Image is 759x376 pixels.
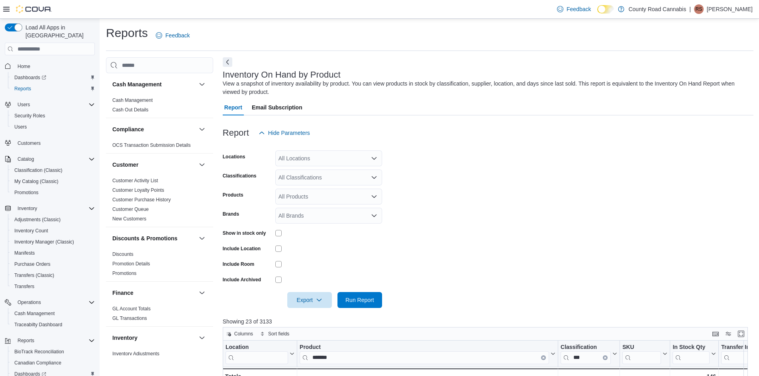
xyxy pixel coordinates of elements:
[371,193,377,200] button: Open list of options
[11,282,95,291] span: Transfers
[11,282,37,291] a: Transfers
[603,355,608,360] button: Clear input
[226,344,294,364] button: Location
[18,63,30,70] span: Home
[14,154,37,164] button: Catalog
[11,259,54,269] a: Purchase Orders
[11,347,67,357] a: BioTrack Reconciliation
[112,125,144,133] h3: Compliance
[707,4,753,14] p: [PERSON_NAME]
[223,173,257,179] label: Classifications
[8,72,98,83] a: Dashboards
[112,306,151,312] a: GL Account Totals
[11,347,95,357] span: BioTrack Reconciliation
[223,128,249,138] h3: Report
[197,80,207,89] button: Cash Management
[112,187,164,193] a: Customer Loyalty Points
[268,331,289,337] span: Sort fields
[112,270,137,277] span: Promotions
[337,292,382,308] button: Run Report
[8,165,98,176] button: Classification (Classic)
[11,320,95,329] span: Traceabilty Dashboard
[106,249,213,281] div: Discounts & Promotions
[14,154,95,164] span: Catalog
[689,4,691,14] p: |
[112,351,159,357] span: Inventory Adjustments
[628,4,686,14] p: County Road Cannabis
[292,292,327,308] span: Export
[724,329,733,339] button: Display options
[345,296,374,304] span: Run Report
[11,248,95,258] span: Manifests
[18,337,34,344] span: Reports
[14,167,63,173] span: Classification (Classic)
[8,225,98,236] button: Inventory Count
[8,259,98,270] button: Purchase Orders
[2,137,98,149] button: Customers
[2,335,98,346] button: Reports
[14,298,44,307] button: Operations
[112,251,133,257] span: Discounts
[11,320,65,329] a: Traceabilty Dashboard
[14,113,45,119] span: Security Roles
[112,289,196,297] button: Finance
[14,86,31,92] span: Reports
[112,261,150,267] a: Promotion Details
[371,155,377,162] button: Open list of options
[22,23,95,39] span: Load All Apps in [GEOGRAPHIC_DATA]
[223,230,266,236] label: Show in stock only
[8,319,98,330] button: Traceabilty Dashboard
[18,140,41,146] span: Customers
[14,336,95,345] span: Reports
[112,97,153,103] a: Cash Management
[14,124,27,130] span: Users
[597,5,614,14] input: Dark Mode
[736,329,746,339] button: Enter fullscreen
[226,344,288,364] div: Location
[268,129,310,137] span: Hide Parameters
[11,226,51,236] a: Inventory Count
[224,99,242,115] span: Report
[14,74,46,81] span: Dashboards
[11,73,95,82] span: Dashboards
[8,346,98,357] button: BioTrack Reconciliation
[112,161,138,169] h3: Customer
[11,226,95,236] span: Inventory Count
[11,111,95,121] span: Security Roles
[106,25,148,41] h1: Reports
[8,110,98,121] button: Security Roles
[197,333,207,343] button: Inventory
[8,247,98,259] button: Manifests
[14,228,48,234] span: Inventory Count
[711,329,720,339] button: Keyboard shortcuts
[622,344,661,364] div: SKU URL
[554,1,594,17] a: Feedback
[8,357,98,368] button: Canadian Compliance
[165,31,190,39] span: Feedback
[106,176,213,227] div: Customer
[14,138,95,148] span: Customers
[112,97,153,103] span: Cash Management
[300,344,549,351] div: Product
[8,281,98,292] button: Transfers
[14,336,37,345] button: Reports
[112,216,146,222] span: New Customers
[14,261,51,267] span: Purchase Orders
[11,177,62,186] a: My Catalog (Classic)
[153,27,193,43] a: Feedback
[8,187,98,198] button: Promotions
[11,271,57,280] a: Transfers (Classic)
[112,207,149,212] a: Customer Queue
[255,125,313,141] button: Hide Parameters
[11,215,95,224] span: Adjustments (Classic)
[14,204,40,213] button: Inventory
[16,5,52,13] img: Cova
[112,161,196,169] button: Customer
[197,234,207,243] button: Discounts & Promotions
[694,4,704,14] div: RK Sohal
[223,80,749,96] div: View a snapshot of inventory availability by product. You can view products in stock by classific...
[673,344,710,364] div: In Stock Qty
